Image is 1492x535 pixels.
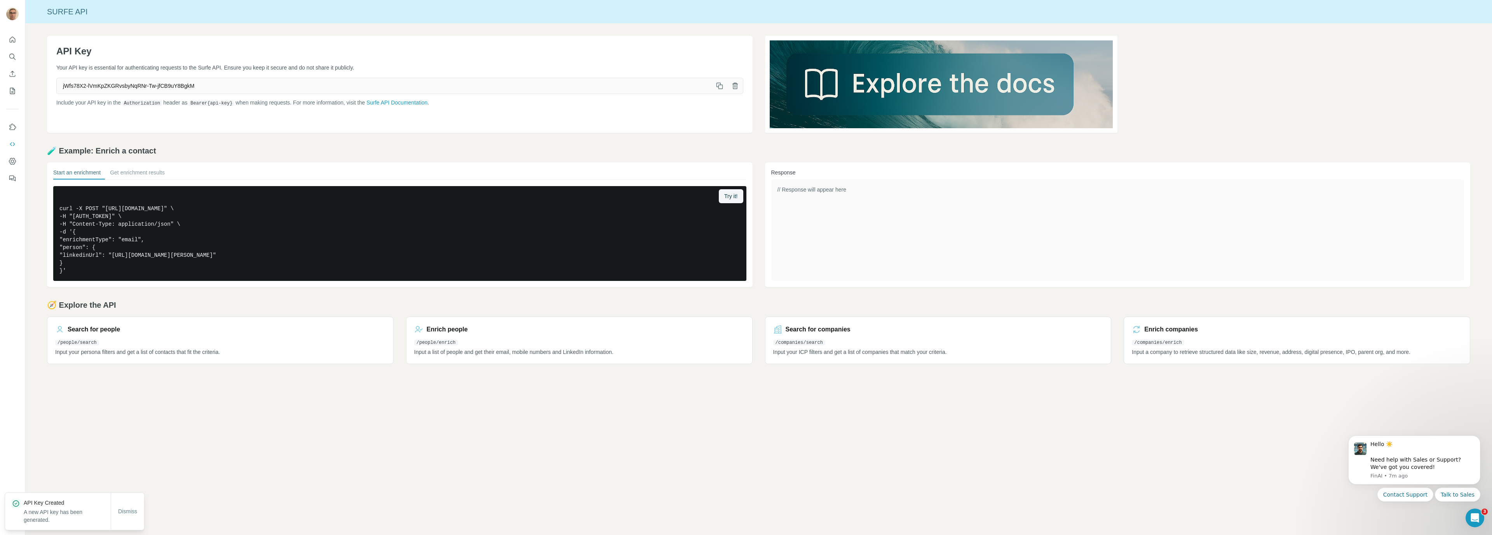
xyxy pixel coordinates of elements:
[6,33,19,47] button: Quick start
[47,145,1470,156] h2: 🧪 Example: Enrich a contact
[55,348,385,356] p: Input your persona filters and get a list of contacts that fit the criteria.
[1124,317,1470,364] a: Enrich companies/companies/enrichInput a company to retrieve structured data like size, revenue, ...
[6,84,19,98] button: My lists
[56,45,743,58] h1: API Key
[1466,509,1484,527] iframe: Intercom live chat
[6,120,19,134] button: Use Surfe on LinkedIn
[47,317,394,364] a: Search for people/people/searchInput your persona filters and get a list of contacts that fit the...
[786,325,851,334] h3: Search for companies
[6,171,19,185] button: Feedback
[1337,426,1492,531] iframe: Intercom notifications message
[55,340,99,345] code: /people/search
[1144,325,1198,334] h3: Enrich companies
[56,99,743,107] p: Include your API key in the header as when making requests. For more information, visit the .
[427,325,468,334] h3: Enrich people
[189,101,234,106] code: Bearer {api-key}
[414,348,744,356] p: Input a list of people and get their email, mobile numbers and LinkedIn information.
[6,137,19,151] button: Use Surfe API
[1132,340,1184,345] code: /companies/enrich
[771,169,1464,176] h3: Response
[6,154,19,168] button: Dashboard
[57,79,712,93] span: jWfs78X2-lVmKpZKGRvsbyNqRNr-Tw-jfCB9uY8BgkM
[777,186,846,193] span: // Response will appear here
[24,508,111,524] p: A new API key has been generated.
[414,340,458,345] code: /people/enrich
[56,64,743,71] p: Your API key is essential for authenticating requests to the Surfe API. Ensure you keep it secure...
[6,8,19,20] img: Avatar
[719,189,743,203] button: Try it!
[25,6,1492,17] div: Surfe API
[773,348,1103,356] p: Input your ICP filters and get a list of companies that match your criteria.
[773,340,825,345] code: /companies/search
[6,67,19,81] button: Enrich CSV
[110,169,165,179] button: Get enrichment results
[47,300,1470,310] h2: 🧭 Explore the API
[1482,509,1488,515] span: 3
[113,504,143,518] button: Dismiss
[118,507,137,515] span: Dismiss
[6,50,19,64] button: Search
[122,101,162,106] code: Authorization
[24,499,111,507] p: API Key Created
[765,317,1112,364] a: Search for companies/companies/searchInput your ICP filters and get a list of companies that matc...
[406,317,753,364] a: Enrich people/people/enrichInput a list of people and get their email, mobile numbers and LinkedI...
[53,169,101,179] button: Start an enrichment
[53,186,746,281] pre: curl -X POST "[URL][DOMAIN_NAME]" \ -H "[AUTH_TOKEN]" \ -H "Content-Type: application/json" \ -d ...
[1132,348,1462,356] p: Input a company to retrieve structured data like size, revenue, address, digital presence, IPO, p...
[68,325,120,334] h3: Search for people
[366,99,427,106] a: Surfe API Documentation
[724,192,737,200] span: Try it!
